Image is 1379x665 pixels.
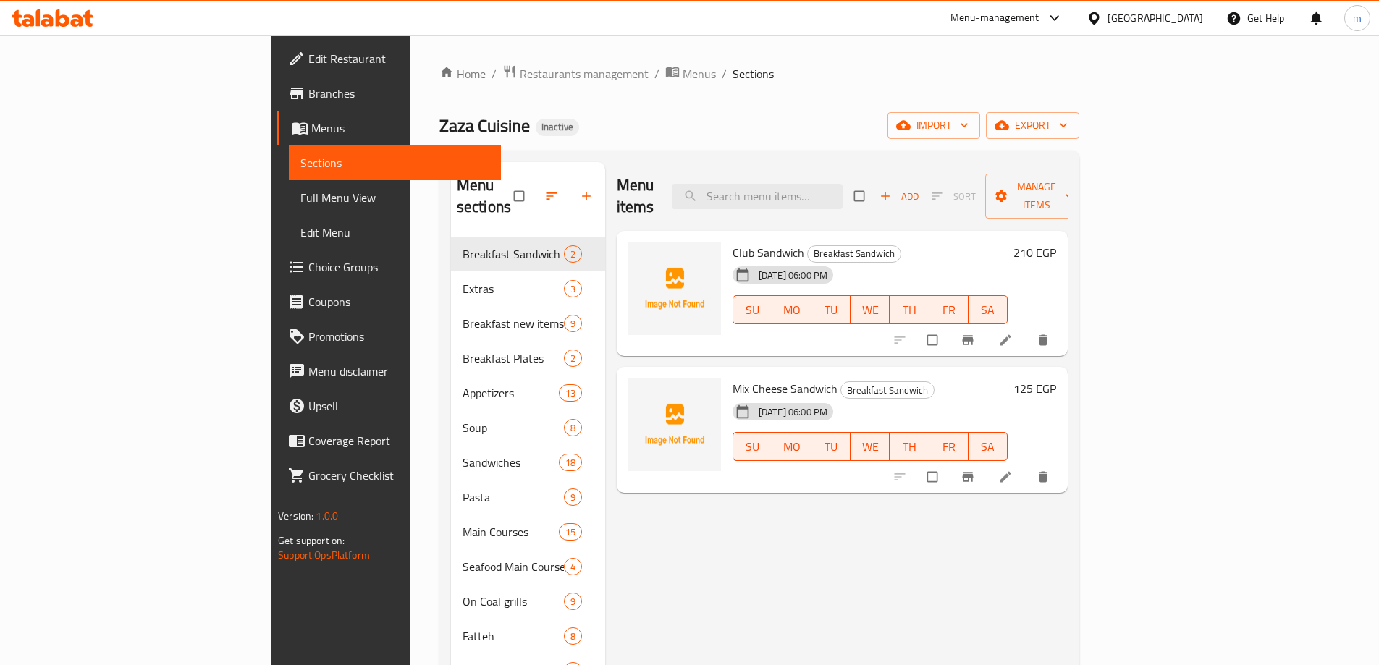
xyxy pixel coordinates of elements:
[998,117,1068,135] span: export
[654,65,659,82] li: /
[520,65,649,82] span: Restaurants management
[463,384,559,402] span: Appetizers
[564,245,582,263] div: items
[308,293,489,310] span: Coupons
[277,41,501,76] a: Edit Restaurant
[565,352,581,365] span: 2
[672,184,843,209] input: search
[560,456,581,470] span: 18
[564,280,582,297] div: items
[463,627,564,645] span: Fatteh
[919,463,949,491] span: Select to update
[277,284,501,319] a: Coupons
[536,121,579,133] span: Inactive
[278,546,370,564] a: Support.OpsPlatform
[463,280,564,297] span: Extras
[887,112,980,139] button: import
[536,119,579,136] div: Inactive
[1353,10,1362,26] span: m
[570,180,605,212] button: Add section
[277,458,501,493] a: Grocery Checklist
[311,119,489,137] span: Menus
[277,354,501,389] a: Menu disclaimer
[308,363,489,380] span: Menu disclaimer
[817,436,845,457] span: TU
[935,436,963,457] span: FR
[974,300,1002,321] span: SA
[463,593,564,610] div: On Coal grills
[1027,324,1062,356] button: delete
[880,188,919,205] span: Add
[278,531,345,550] span: Get support on:
[463,454,559,471] div: Sandwiches
[817,300,845,321] span: TU
[1013,378,1056,399] h6: 125 EGP
[565,317,581,331] span: 9
[451,410,605,445] div: Soup8
[564,558,582,575] div: items
[998,333,1016,347] a: Edit menu item
[856,300,884,321] span: WE
[565,595,581,609] span: 9
[463,488,564,506] span: Pasta
[565,560,581,574] span: 4
[278,507,313,525] span: Version:
[316,507,338,525] span: 1.0.0
[935,300,963,321] span: FR
[851,432,890,461] button: WE
[308,85,489,102] span: Branches
[277,76,501,111] a: Branches
[856,436,884,457] span: WE
[536,180,570,212] span: Sort sections
[753,405,833,419] span: [DATE] 06:00 PM
[922,185,985,208] span: Select section first
[985,174,1088,219] button: Manage items
[463,315,564,332] div: Breakfast new items
[997,178,1076,214] span: Manage items
[308,397,489,415] span: Upsell
[308,50,489,67] span: Edit Restaurant
[998,470,1016,484] a: Edit menu item
[463,523,559,541] span: Main Courses
[733,242,804,263] span: Club Sandwich
[1027,461,1062,493] button: delete
[1013,242,1056,263] h6: 210 EGP
[451,445,605,480] div: Sandwiches18
[308,328,489,345] span: Promotions
[808,245,901,262] span: Breakfast Sandwich
[929,432,969,461] button: FR
[559,523,582,541] div: items
[841,382,934,399] span: Breakfast Sandwich
[451,514,605,549] div: Main Courses15
[628,378,721,471] img: Mix Cheese Sandwich
[463,419,564,436] span: Soup
[895,300,923,321] span: TH
[565,421,581,435] span: 8
[952,461,987,493] button: Branch-specific-item
[733,378,838,399] span: Mix Cheese Sandwich
[565,630,581,643] span: 8
[811,295,851,324] button: TU
[289,215,501,250] a: Edit Menu
[300,224,489,241] span: Edit Menu
[559,384,582,402] div: items
[451,584,605,619] div: On Coal grills9
[277,111,501,145] a: Menus
[308,467,489,484] span: Grocery Checklist
[739,300,767,321] span: SU
[811,432,851,461] button: TU
[733,295,772,324] button: SU
[451,341,605,376] div: Breakfast Plates2
[617,174,654,218] h2: Menu items
[895,436,923,457] span: TH
[300,189,489,206] span: Full Menu View
[505,182,536,210] span: Select all sections
[564,315,582,332] div: items
[899,117,969,135] span: import
[807,245,901,263] div: Breakfast Sandwich
[733,65,774,82] span: Sections
[439,64,1079,83] nav: breadcrumb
